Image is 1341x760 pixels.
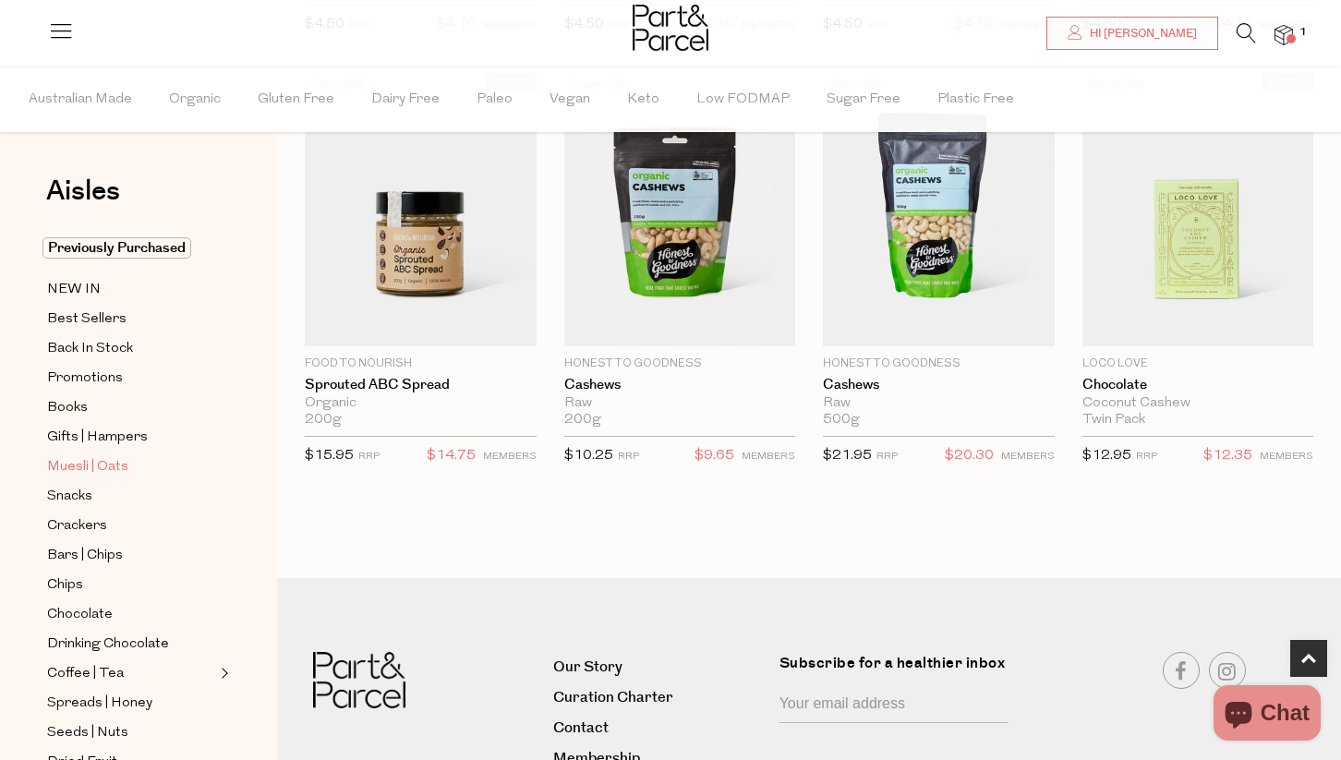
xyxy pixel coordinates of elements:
a: Our Story [553,655,766,680]
span: Hi [PERSON_NAME] [1085,26,1197,42]
span: Plastic Free [937,67,1014,132]
span: 200g [305,412,342,428]
a: Sprouted ABC Spread [305,377,537,393]
span: Muesli | Oats [47,456,128,478]
span: NEW IN [47,279,101,301]
span: $14.75 [427,444,476,468]
span: 500g [823,412,860,428]
a: Cashews [823,377,1055,393]
span: $15.95 [305,449,354,463]
span: Snacks [47,486,92,508]
span: Aisles [46,171,120,211]
span: 1 [1295,24,1311,41]
img: Cashews [823,73,1055,346]
a: Best Sellers [47,308,215,331]
small: RRP [618,452,639,462]
small: RRP [876,452,898,462]
span: $9.65 [695,444,734,468]
a: Books [47,396,215,419]
img: Part&Parcel [633,5,708,51]
inbox-online-store-chat: Shopify online store chat [1208,685,1326,745]
input: Your email address [779,688,1009,723]
div: Raw [823,395,1055,412]
span: $21.95 [823,449,872,463]
a: Cashews [564,377,796,393]
span: Chips [47,574,83,597]
small: MEMBERS [1001,452,1055,462]
a: Aisles [46,177,120,223]
small: MEMBERS [742,452,795,462]
span: $12.95 [1082,449,1131,463]
span: Organic [169,67,221,132]
span: Crackers [47,515,107,537]
span: Twin Pack [1082,412,1145,428]
img: Cashews [564,73,796,346]
small: RRP [1136,452,1157,462]
a: Curation Charter [553,685,766,710]
a: Bars | Chips [47,544,215,567]
a: Muesli | Oats [47,455,215,478]
span: Drinking Chocolate [47,633,169,656]
span: Seeds | Nuts [47,722,128,744]
span: Promotions [47,368,123,390]
span: Paleo [477,67,513,132]
span: 200g [564,412,601,428]
span: Chocolate [47,604,113,626]
span: Dairy Free [371,67,440,132]
small: MEMBERS [1260,452,1313,462]
span: Previously Purchased [42,237,191,259]
span: Best Sellers [47,308,127,331]
a: Drinking Chocolate [47,633,215,656]
img: Chocolate [1082,73,1314,346]
span: $10.25 [564,449,613,463]
a: NEW IN [47,278,215,301]
img: Part&Parcel [313,652,405,708]
a: Contact [553,716,766,741]
a: Promotions [47,367,215,390]
span: Keto [627,67,659,132]
a: Seeds | Nuts [47,721,215,744]
span: Coffee | Tea [47,663,124,685]
p: Loco Love [1082,356,1314,372]
span: Gluten Free [258,67,334,132]
span: Books [47,397,88,419]
small: RRP [358,452,380,462]
span: Gifts | Hampers [47,427,148,449]
a: Snacks [47,485,215,508]
p: Honest to Goodness [823,356,1055,372]
span: Spreads | Honey [47,693,152,715]
span: $20.30 [945,444,994,468]
div: Coconut Cashew [1082,395,1314,412]
span: Vegan [550,67,590,132]
div: Raw [564,395,796,412]
a: Chocolate [47,603,215,626]
span: Sugar Free [827,67,900,132]
span: Australian Made [29,67,132,132]
span: Back In Stock [47,338,133,360]
button: Expand/Collapse Coffee | Tea [216,662,229,684]
a: 1 [1275,25,1293,44]
small: MEMBERS [483,452,537,462]
a: Coffee | Tea [47,662,215,685]
a: Back In Stock [47,337,215,360]
a: Crackers [47,514,215,537]
span: Bars | Chips [47,545,123,567]
a: Previously Purchased [47,237,215,259]
a: Chips [47,573,215,597]
span: Low FODMAP [696,67,790,132]
a: Spreads | Honey [47,692,215,715]
a: Hi [PERSON_NAME] [1046,17,1218,50]
a: Gifts | Hampers [47,426,215,449]
p: Honest to Goodness [564,356,796,372]
a: Chocolate [1082,377,1314,393]
img: Sprouted ABC Spread [305,73,537,346]
div: Organic [305,395,537,412]
label: Subscribe for a healthier inbox [779,652,1020,688]
p: Food to Nourish [305,356,537,372]
span: $12.35 [1203,444,1252,468]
